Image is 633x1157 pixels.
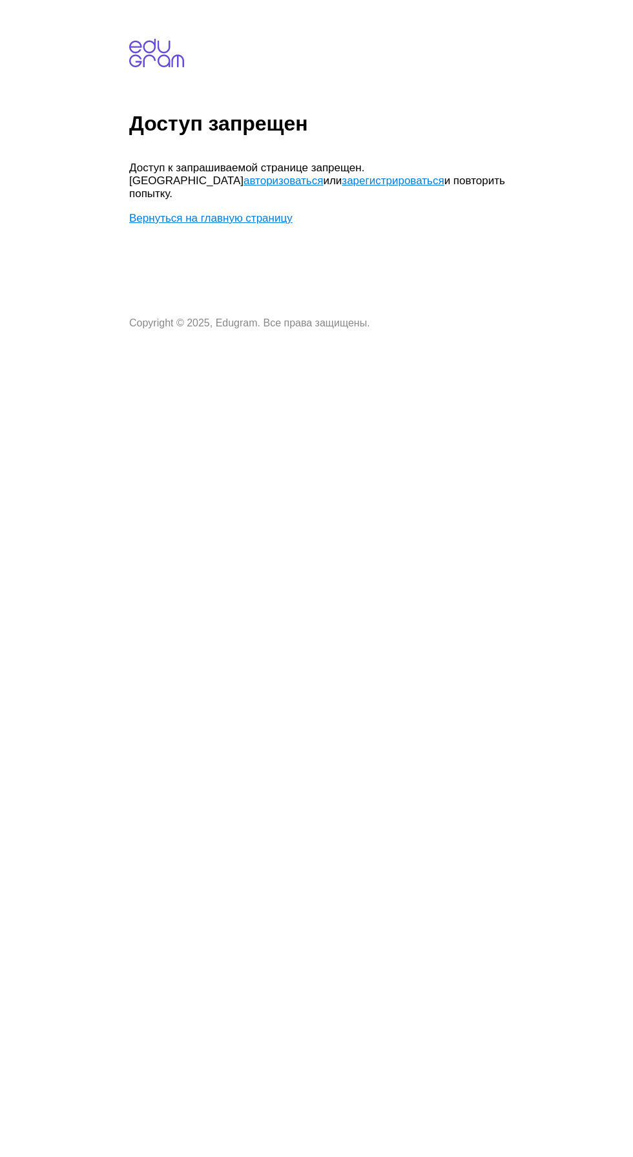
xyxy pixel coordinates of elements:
[244,175,323,187] a: авторизоваться
[129,39,184,67] img: edugram.com
[129,212,293,224] a: Вернуться на главную страницу
[129,162,517,200] p: Доступ к запрашиваемой странице запрещен. [GEOGRAPHIC_DATA] или и повторить попытку.
[129,112,628,136] h1: Доступ запрещен
[129,317,517,329] p: Copyright © 2025, Edugram. Все права защищены.
[342,175,444,187] a: зарегистрироваться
